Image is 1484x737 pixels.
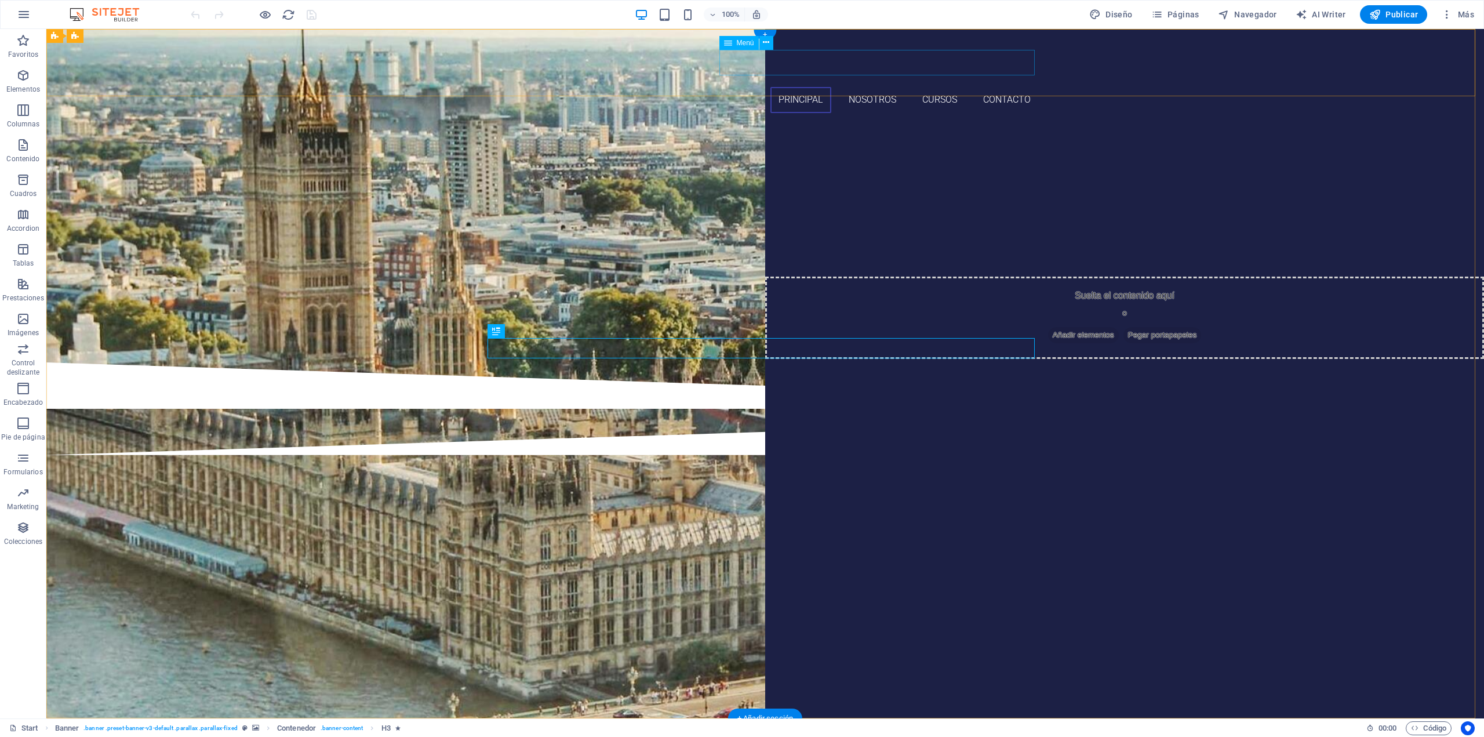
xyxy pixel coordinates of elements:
[1085,5,1137,24] div: Diseño (Ctrl+Alt+Y)
[7,224,39,233] p: Accordion
[1218,9,1277,20] span: Navegador
[3,398,43,407] p: Encabezado
[1151,9,1199,20] span: Páginas
[6,85,40,94] p: Elementos
[395,725,401,731] i: El elemento contiene una animación
[4,537,42,546] p: Colecciones
[1461,721,1475,735] button: Usercentrics
[1,433,45,442] p: Pie de página
[7,502,39,511] p: Marketing
[2,293,43,303] p: Prestaciones
[1411,721,1446,735] span: Código
[1369,9,1418,20] span: Publicar
[281,8,295,21] button: reload
[728,709,802,728] div: + Añadir sección
[55,721,79,735] span: Haz clic para seleccionar y doble clic para editar
[1441,9,1474,20] span: Más
[7,119,40,129] p: Columnas
[1406,721,1452,735] button: Código
[55,721,401,735] nav: breadcrumb
[242,725,248,731] i: Este elemento es un preajuste personalizable
[1360,5,1428,24] button: Publicar
[3,467,42,477] p: Formularios
[321,721,363,735] span: . banner-content
[381,721,391,735] span: Haz clic para seleccionar y doble clic para editar
[277,721,316,735] span: Haz clic para seleccionar y doble clic para editar
[282,8,295,21] i: Volver a cargar página
[9,721,38,735] a: Haz clic para cancelar la selección y doble clic para abrir páginas
[751,9,762,20] i: Al redimensionar, ajustar el nivel de zoom automáticamente para ajustarse al dispositivo elegido.
[737,39,754,46] span: Menú
[1089,9,1133,20] span: Diseño
[704,8,745,21] button: 100%
[1387,724,1388,732] span: :
[721,8,740,21] h6: 100%
[252,725,259,731] i: Este elemento contiene un fondo
[6,154,39,164] p: Contenido
[258,8,272,21] button: Haz clic para salir del modo de previsualización y seguir editando
[8,328,39,337] p: Imágenes
[1296,9,1346,20] span: AI Writer
[1147,5,1204,24] button: Páginas
[754,30,776,40] div: +
[67,8,154,21] img: Editor Logo
[83,721,237,735] span: . banner .preset-banner-v3-default .parallax .parallax-fixed
[1436,5,1479,24] button: Más
[8,50,38,59] p: Favoritos
[1085,5,1137,24] button: Diseño
[10,189,37,198] p: Cuadros
[1213,5,1282,24] button: Navegador
[1291,5,1351,24] button: AI Writer
[1366,721,1397,735] h6: Tiempo de la sesión
[13,259,34,268] p: Tablas
[1378,721,1396,735] span: 00 00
